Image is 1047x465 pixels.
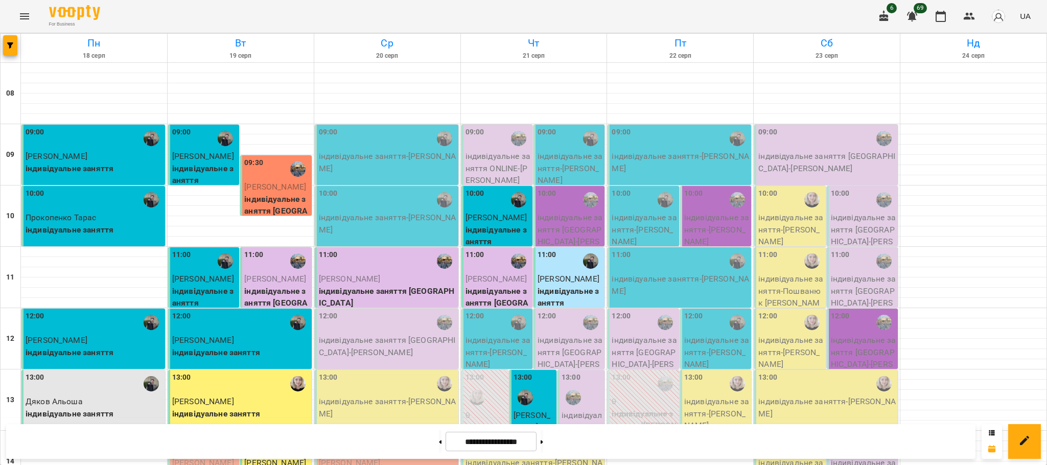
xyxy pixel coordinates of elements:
[290,161,306,177] img: Григорій Рак
[612,249,631,261] label: 11:00
[730,376,745,391] div: Кобець Каріна
[319,311,338,322] label: 12:00
[658,376,673,391] img: Григорій Рак
[22,51,166,61] h6: 18 серп
[612,150,749,174] p: індивідуальне заняття - [PERSON_NAME]
[49,21,100,28] span: For Business
[144,192,159,207] div: Тарас Мурава
[319,285,456,309] p: індивідуальне заняття [GEOGRAPHIC_DATA]
[538,127,556,138] label: 09:00
[49,5,100,20] img: Voopty Logo
[831,212,896,260] p: індивідуальне заняття [GEOGRAPHIC_DATA] - [PERSON_NAME]
[658,315,673,330] div: Григорій Рак
[319,396,456,420] p: індивідуальне заняття - [PERSON_NAME]
[26,346,163,359] p: індивідуальне заняття
[26,188,44,199] label: 10:00
[437,315,452,330] img: Григорій Рак
[172,127,191,138] label: 09:00
[172,311,191,322] label: 12:00
[612,408,677,444] p: індивідуальне заняття ([PERSON_NAME] )
[612,127,631,138] label: 09:00
[730,315,745,330] div: Тарас Мурава
[758,150,896,174] p: індивідуальне заняття [GEOGRAPHIC_DATA] - [PERSON_NAME]
[566,390,581,405] img: Григорій Рак
[518,390,533,405] img: Тарас Мурава
[319,372,338,383] label: 13:00
[831,188,850,199] label: 10:00
[6,149,14,160] h6: 09
[583,315,598,330] img: Григорій Рак
[583,131,598,146] img: Тарас Мурава
[511,131,526,146] img: Григорій Рак
[172,346,310,359] p: індивідуальне заняття
[437,192,452,207] img: Тарас Мурава
[684,188,703,199] label: 10:00
[26,408,163,420] p: індивідуальне заняття
[538,188,556,199] label: 10:00
[511,192,526,207] div: Тарас Мурава
[876,192,892,207] img: Григорій Рак
[218,253,233,269] img: Тарас Мурава
[684,372,703,383] label: 13:00
[684,334,749,370] p: індивідуальне заняття - [PERSON_NAME]
[470,390,485,405] img: Кобець Каріна
[26,397,83,406] span: Дяков Альоша
[290,376,306,391] img: Кобець Каріна
[462,51,606,61] h6: 21 серп
[466,372,484,383] label: 13:00
[466,311,484,322] label: 12:00
[876,376,892,391] img: Кобець Каріна
[290,315,306,330] img: Тарас Мурава
[466,334,530,370] p: індивідуальне заняття - [PERSON_NAME]
[26,372,44,383] label: 13:00
[26,224,163,236] p: індивідуальне заняття
[914,3,927,13] span: 69
[511,315,526,330] img: Тарас Мурава
[514,410,550,432] span: [PERSON_NAME]
[758,127,777,138] label: 09:00
[466,409,506,422] p: 0
[437,131,452,146] img: Тарас Мурава
[172,162,237,187] p: індивідуальне заняття
[538,274,599,284] span: [PERSON_NAME]
[612,188,631,199] label: 10:00
[172,274,234,284] span: [PERSON_NAME]
[902,51,1045,61] h6: 24 серп
[538,150,602,187] p: індивідуальне заняття - [PERSON_NAME]
[684,311,703,322] label: 12:00
[144,131,159,146] div: Тарас Мурава
[730,253,745,269] img: Тарас Мурава
[755,35,898,51] h6: Сб
[144,315,159,330] div: Тарас Мурава
[6,333,14,344] h6: 12
[538,311,556,322] label: 12:00
[758,273,823,321] p: індивідуальне заняття - Пошванюк [PERSON_NAME]
[612,212,677,248] p: індивідуальне заняття - [PERSON_NAME]
[466,249,484,261] label: 11:00
[316,51,459,61] h6: 20 серп
[290,253,306,269] img: Григорій Рак
[730,131,745,146] div: Тарас Мурава
[876,315,892,330] div: Григорій Рак
[144,376,159,391] img: Тарас Мурава
[876,131,892,146] img: Григорій Рак
[583,253,598,269] div: Тарас Мурава
[755,51,898,61] h6: 23 серп
[169,51,312,61] h6: 19 серп
[804,192,820,207] img: Кобець Каріна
